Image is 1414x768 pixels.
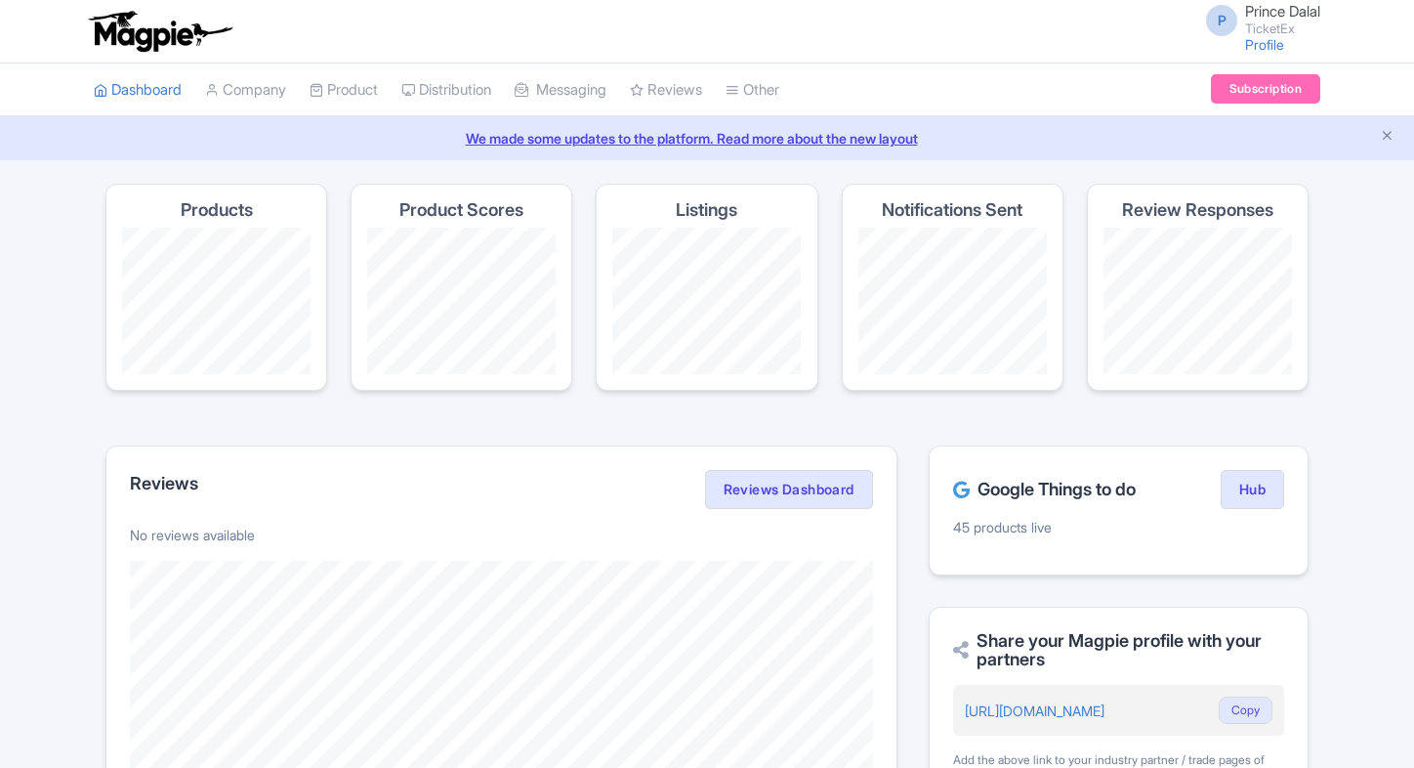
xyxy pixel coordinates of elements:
a: Distribution [401,64,491,117]
a: P Prince Dalal TicketEx [1194,4,1320,35]
h2: Google Things to do [953,480,1136,499]
span: Prince Dalal [1245,2,1320,21]
button: Copy [1219,697,1272,724]
h4: Product Scores [399,200,523,220]
img: logo-ab69f6fb50320c5b225c76a69d11143b.png [84,10,235,53]
a: Other [726,64,779,117]
a: Reviews [630,64,702,117]
a: Reviews Dashboard [705,470,873,509]
small: TicketEx [1245,22,1320,35]
h4: Products [181,200,253,220]
button: Close announcement [1380,126,1394,149]
a: [URL][DOMAIN_NAME] [965,703,1104,719]
a: We made some updates to the platform. Read more about the new layout [12,128,1402,149]
a: Product [310,64,378,117]
a: Dashboard [94,64,182,117]
a: Profile [1245,36,1284,53]
p: 45 products live [953,517,1284,537]
a: Company [205,64,286,117]
span: P [1206,5,1237,36]
h4: Review Responses [1122,200,1273,220]
p: No reviews available [130,525,873,545]
a: Hub [1221,470,1284,509]
h4: Notifications Sent [882,200,1022,220]
a: Subscription [1211,74,1320,104]
h2: Share your Magpie profile with your partners [953,631,1284,670]
a: Messaging [515,64,606,117]
h4: Listings [676,200,737,220]
h2: Reviews [130,474,198,493]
